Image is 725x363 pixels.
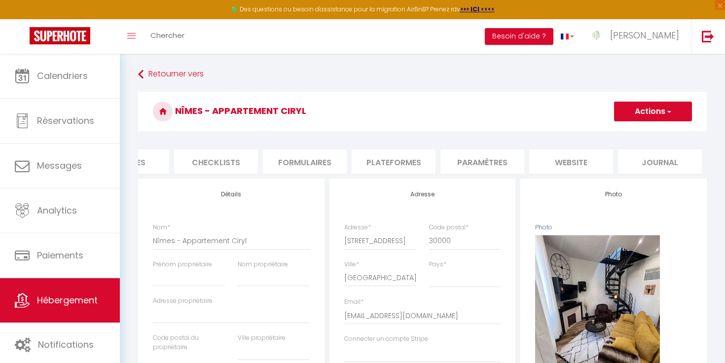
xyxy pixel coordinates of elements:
button: Actions [614,102,692,121]
img: logout [702,30,714,42]
li: Plateformes [352,149,435,174]
span: Chercher [150,30,184,40]
button: Besoin d'aide ? [485,28,553,45]
label: Adresse propriétaire [153,296,213,306]
a: Retourner vers [138,66,707,83]
a: >>> ICI <<<< [460,5,495,13]
li: website [529,149,613,174]
label: Code postal [429,223,469,232]
li: Formulaires [263,149,347,174]
li: Journal [618,149,702,174]
span: Notifications [38,338,94,351]
span: Messages [37,159,82,172]
img: Super Booking [30,27,90,44]
label: Pays [429,260,446,269]
li: Paramètres [440,149,524,174]
label: Email [344,297,363,307]
img: ... [589,28,604,43]
span: Analytics [37,204,77,217]
label: Code postal du propriétaire [153,333,225,352]
span: Hébergement [37,294,98,306]
span: [PERSON_NAME] [610,29,679,41]
label: Ville [344,260,359,269]
h4: Photo [535,191,692,198]
label: Nom propriétaire [238,260,288,269]
span: Paiements [37,249,83,261]
label: Connecter un compte Stripe [344,334,428,344]
label: Nom [153,223,170,232]
h4: Adresse [344,191,501,198]
label: Photo [535,223,552,232]
h3: Nîmes - Appartement Ciryl [138,92,707,131]
span: Calendriers [37,70,88,82]
label: Prénom propriétaire [153,260,212,269]
h4: Détails [153,191,310,198]
label: Ville propriétaire [238,333,286,343]
a: Chercher [143,19,192,54]
li: Checklists [174,149,258,174]
span: Réservations [37,114,94,127]
a: ... [PERSON_NAME] [581,19,691,54]
label: Adresse [344,223,371,232]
